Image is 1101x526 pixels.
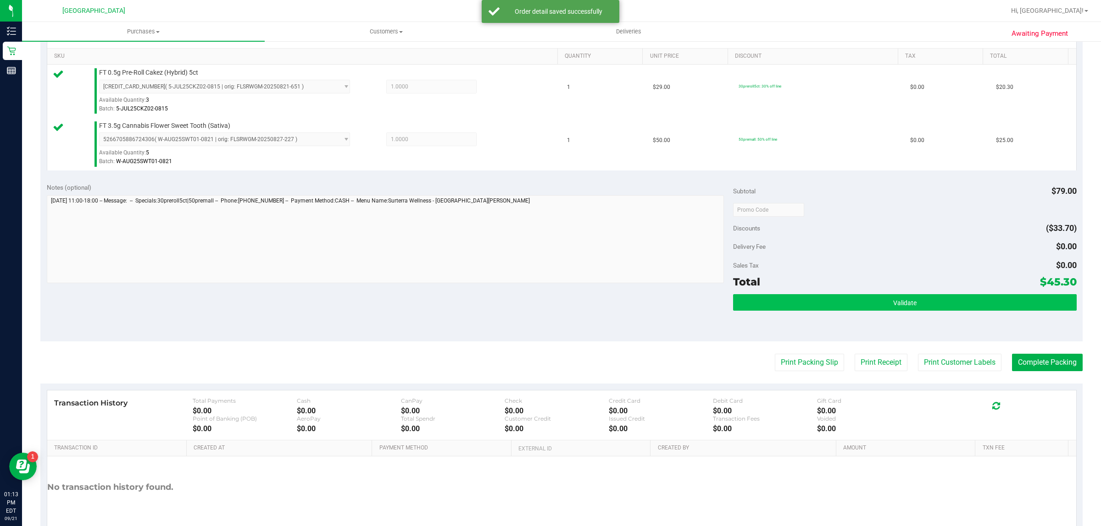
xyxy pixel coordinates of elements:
[990,53,1064,60] a: Total
[604,27,654,36] span: Deliveries
[855,354,907,371] button: Print Receipt
[1046,223,1077,233] span: ($33.70)
[996,83,1013,92] span: $20.30
[918,354,1001,371] button: Print Customer Labels
[733,220,760,236] span: Discounts
[733,294,1076,311] button: Validate
[47,456,173,518] div: No transaction history found.
[401,415,505,422] div: Total Spendr
[297,415,401,422] div: AeroPay
[505,7,612,16] div: Order detail saved successfully
[193,424,297,433] div: $0.00
[47,184,91,191] span: Notes (optional)
[193,397,297,404] div: Total Payments
[116,158,172,164] span: W-AUG25SWT01-0821
[739,137,777,142] span: 50premall: 50% off line
[713,424,817,433] div: $0.00
[505,397,609,404] div: Check
[565,53,639,60] a: Quantity
[297,406,401,415] div: $0.00
[735,53,894,60] a: Discount
[4,515,18,522] p: 09/21
[297,397,401,404] div: Cash
[265,27,507,36] span: Customers
[401,397,505,404] div: CanPay
[733,187,756,195] span: Subtotal
[9,453,37,480] iframe: Resource center
[733,275,760,288] span: Total
[905,53,979,60] a: Tax
[99,158,115,164] span: Batch:
[910,83,924,92] span: $0.00
[713,415,817,422] div: Transaction Fees
[609,406,713,415] div: $0.00
[609,424,713,433] div: $0.00
[54,53,554,60] a: SKU
[146,97,149,103] span: 3
[7,46,16,55] inline-svg: Retail
[817,424,921,433] div: $0.00
[910,136,924,145] span: $0.00
[893,299,917,307] span: Validate
[1056,260,1077,270] span: $0.00
[1056,241,1077,251] span: $0.00
[996,136,1013,145] span: $25.00
[22,22,265,41] a: Purchases
[99,105,115,112] span: Batch:
[7,66,16,75] inline-svg: Reports
[401,406,505,415] div: $0.00
[567,136,570,145] span: 1
[116,105,168,112] span: 5-JUL25CKZ02-0815
[1011,7,1084,14] span: Hi, [GEOGRAPHIC_DATA]!
[99,146,363,164] div: Available Quantity:
[775,354,844,371] button: Print Packing Slip
[1051,186,1077,196] span: $79.00
[54,444,183,452] a: Transaction ID
[511,440,650,457] th: External ID
[401,424,505,433] div: $0.00
[1012,354,1083,371] button: Complete Packing
[817,415,921,422] div: Voided
[653,136,670,145] span: $50.00
[7,27,16,36] inline-svg: Inventory
[146,149,149,156] span: 5
[297,424,401,433] div: $0.00
[505,424,609,433] div: $0.00
[653,83,670,92] span: $29.00
[193,406,297,415] div: $0.00
[193,415,297,422] div: Point of Banking (POB)
[1040,275,1077,288] span: $45.30
[99,93,363,111] div: Available Quantity:
[983,444,1065,452] a: Txn Fee
[733,243,766,250] span: Delivery Fee
[99,121,230,130] span: FT 3.5g Cannabis Flower Sweet Tooth (Sativa)
[817,397,921,404] div: Gift Card
[22,27,265,36] span: Purchases
[507,22,750,41] a: Deliveries
[99,68,198,77] span: FT 0.5g Pre-Roll Cakez (Hybrid) 5ct
[609,415,713,422] div: Issued Credit
[265,22,507,41] a: Customers
[567,83,570,92] span: 1
[27,451,38,462] iframe: Resource center unread badge
[713,406,817,415] div: $0.00
[379,444,508,452] a: Payment Method
[4,490,18,515] p: 01:13 PM EDT
[609,397,713,404] div: Credit Card
[817,406,921,415] div: $0.00
[650,53,724,60] a: Unit Price
[713,397,817,404] div: Debit Card
[843,444,972,452] a: Amount
[733,203,804,217] input: Promo Code
[505,406,609,415] div: $0.00
[658,444,833,452] a: Created By
[194,444,368,452] a: Created At
[1012,28,1068,39] span: Awaiting Payment
[739,84,781,88] span: 30preroll5ct: 30% off line
[733,262,759,269] span: Sales Tax
[505,415,609,422] div: Customer Credit
[62,7,125,15] span: [GEOGRAPHIC_DATA]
